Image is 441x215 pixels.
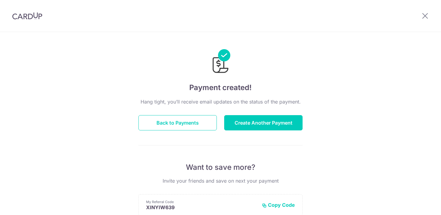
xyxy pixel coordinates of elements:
img: CardUp [12,12,42,20]
p: My Referral Code [146,199,257,204]
p: Hang tight, you’ll receive email updates on the status of the payment. [138,98,303,105]
button: Back to Payments [138,115,217,130]
button: Copy Code [262,202,295,208]
p: Invite your friends and save on next your payment [138,177,303,184]
p: XINYIW639 [146,204,257,210]
h4: Payment created! [138,82,303,93]
button: Create Another Payment [224,115,303,130]
img: Payments [211,49,230,75]
p: Want to save more? [138,162,303,172]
